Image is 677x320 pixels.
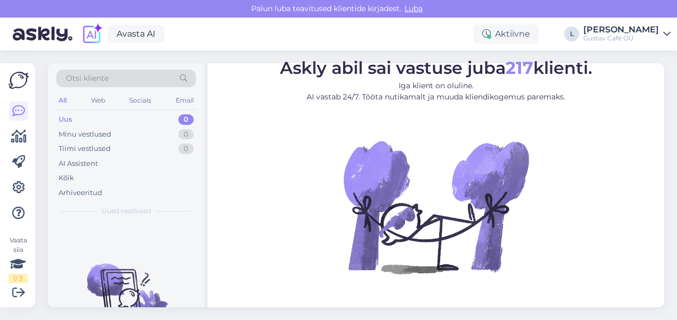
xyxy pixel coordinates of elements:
[583,26,659,34] div: [PERSON_NAME]
[102,206,151,216] span: Uued vestlused
[340,111,532,302] img: No Chat active
[474,24,539,44] div: Aktiivne
[59,188,102,198] div: Arhiveeritud
[59,144,111,154] div: Tiimi vestlused
[9,274,28,283] div: 1 / 3
[280,57,592,78] span: Askly abil sai vastuse juba klienti.
[280,80,592,103] p: Iga klient on oluline. AI vastab 24/7. Tööta nutikamalt ja muuda kliendikogemus paremaks.
[401,4,426,13] span: Luba
[89,94,108,107] div: Web
[178,129,194,140] div: 0
[506,57,533,78] b: 217
[564,27,579,41] div: L
[9,72,29,89] img: Askly Logo
[583,34,659,43] div: Gustav Cafe OÜ
[108,25,164,43] a: Avasta AI
[56,94,69,107] div: All
[174,94,196,107] div: Email
[583,26,671,43] a: [PERSON_NAME]Gustav Cafe OÜ
[59,158,98,169] div: AI Assistent
[66,73,109,84] span: Otsi kliente
[127,94,153,107] div: Socials
[81,23,103,45] img: explore-ai
[178,114,194,125] div: 0
[59,114,72,125] div: Uus
[59,129,111,140] div: Minu vestlused
[9,235,28,283] div: Vaata siia
[59,173,74,183] div: Kõik
[178,144,194,154] div: 0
